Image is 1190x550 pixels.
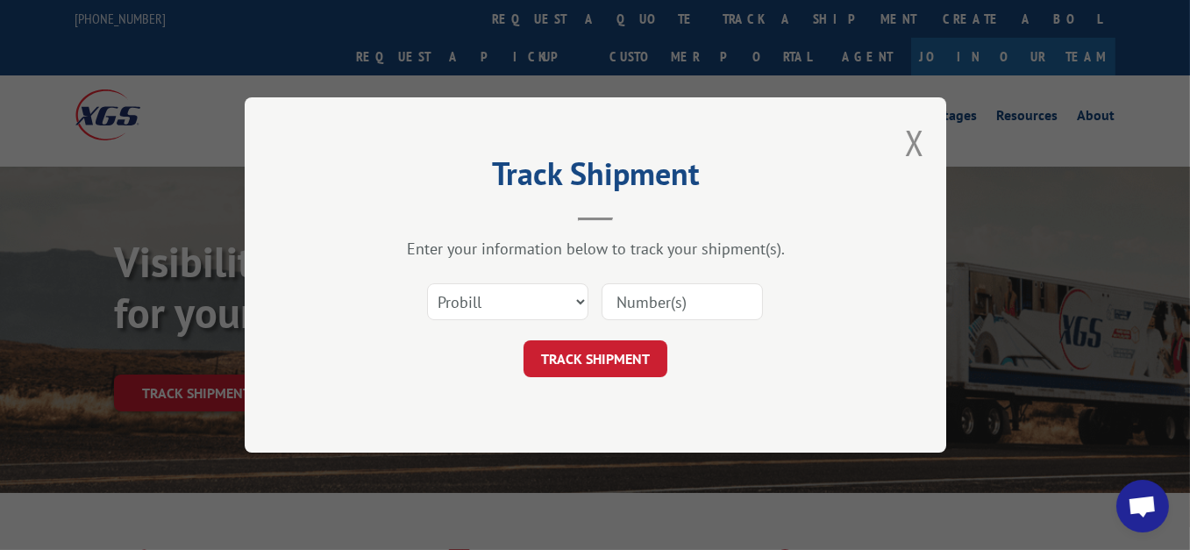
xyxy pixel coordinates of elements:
button: TRACK SHIPMENT [524,340,667,377]
div: Open chat [1116,480,1169,532]
button: Close modal [905,119,924,166]
div: Enter your information below to track your shipment(s). [332,239,859,259]
input: Number(s) [602,283,763,320]
h2: Track Shipment [332,161,859,195]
